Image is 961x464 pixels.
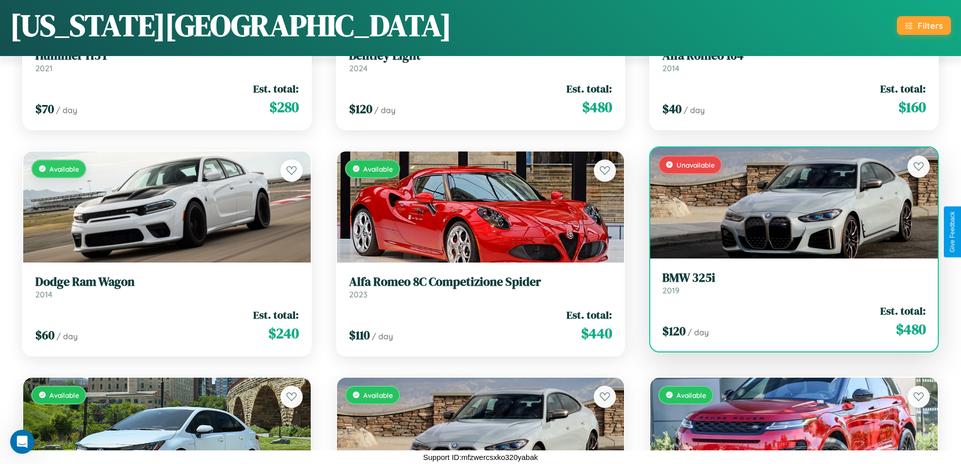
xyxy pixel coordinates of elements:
span: Available [49,165,79,173]
span: 2024 [349,63,368,73]
span: Est. total: [567,307,612,322]
span: $ 120 [349,100,372,117]
span: Est. total: [253,81,299,96]
span: $ 60 [35,327,54,343]
p: Support ID: mfzwercsxko320yabak [423,450,538,464]
span: $ 280 [269,97,299,117]
span: / day [684,105,705,115]
div: Give Feedback [949,212,956,252]
h3: BMW 325i [662,271,926,285]
span: $ 110 [349,327,370,343]
span: 2014 [662,63,680,73]
span: Available [363,391,393,399]
span: / day [688,327,709,337]
span: $ 70 [35,100,54,117]
span: Est. total: [253,307,299,322]
h3: Alfa Romeo 164 [662,48,926,63]
h1: [US_STATE][GEOGRAPHIC_DATA] [10,5,451,46]
h3: Hummer H3T [35,48,299,63]
span: $ 480 [896,319,926,339]
a: Alfa Romeo 8C Competizione Spider2023 [349,275,612,299]
a: Alfa Romeo 1642014 [662,48,926,73]
a: Bentley Eight2024 [349,48,612,73]
span: Est. total: [880,81,926,96]
span: Est. total: [567,81,612,96]
span: $ 160 [898,97,926,117]
a: Dodge Ram Wagon2014 [35,275,299,299]
h3: Dodge Ram Wagon [35,275,299,289]
button: Filters [897,16,951,35]
span: $ 120 [662,323,686,339]
a: BMW 325i2019 [662,271,926,295]
span: 2021 [35,63,52,73]
h3: Bentley Eight [349,48,612,63]
span: $ 240 [268,323,299,343]
span: $ 40 [662,100,682,117]
span: $ 480 [582,97,612,117]
span: Available [363,165,393,173]
a: Hummer H3T2021 [35,48,299,73]
span: / day [374,105,395,115]
span: Est. total: [880,303,926,318]
span: 2019 [662,285,680,295]
span: $ 440 [581,323,612,343]
span: / day [56,331,78,341]
iframe: Intercom live chat [10,430,34,454]
span: Unavailable [676,161,715,169]
span: 2014 [35,289,52,299]
div: Filters [918,20,943,31]
span: Available [676,391,706,399]
span: 2023 [349,289,367,299]
span: / day [372,331,393,341]
span: Available [49,391,79,399]
span: / day [56,105,77,115]
h3: Alfa Romeo 8C Competizione Spider [349,275,612,289]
